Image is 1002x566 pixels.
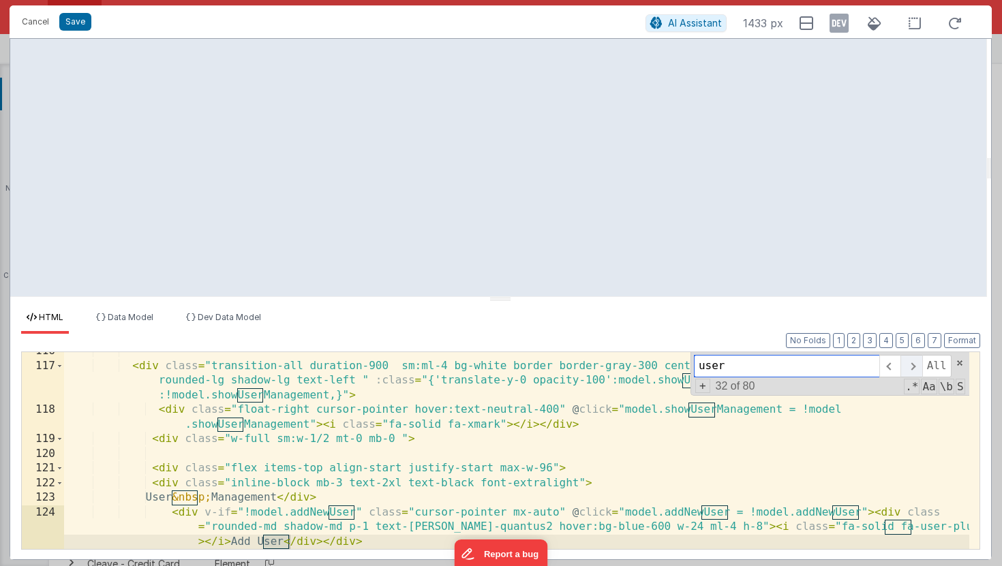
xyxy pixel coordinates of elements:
span: RegExp Search [904,379,920,394]
div: 120 [22,447,64,462]
button: 6 [911,333,925,348]
span: CaseSensitive Search [921,379,937,394]
button: 2 [847,333,860,348]
div: 121 [22,461,64,476]
span: HTML [39,312,63,322]
button: 1 [833,333,845,348]
div: 119 [22,432,64,447]
button: Save [59,13,91,31]
button: Format [944,333,980,348]
button: 3 [863,333,877,348]
div: 123 [22,490,64,505]
button: 5 [896,333,909,348]
span: 32 of 80 [710,380,761,392]
span: Whole Word Search [939,379,954,394]
span: Dev Data Model [198,312,261,322]
span: AI Assistant [668,17,722,29]
button: 7 [928,333,941,348]
div: 117 [22,359,64,403]
button: No Folds [786,333,830,348]
div: 124 [22,505,64,550]
span: Data Model [108,312,153,322]
input: Search for [694,355,879,377]
span: 1433 px [743,15,783,31]
div: 122 [22,476,64,491]
span: Alt-Enter [922,355,952,377]
span: Search In Selection [956,379,965,394]
div: 118 [22,403,64,432]
button: Cancel [15,12,56,31]
span: Toggel Replace mode [695,379,710,393]
button: 4 [879,333,893,348]
button: AI Assistant [646,14,727,32]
